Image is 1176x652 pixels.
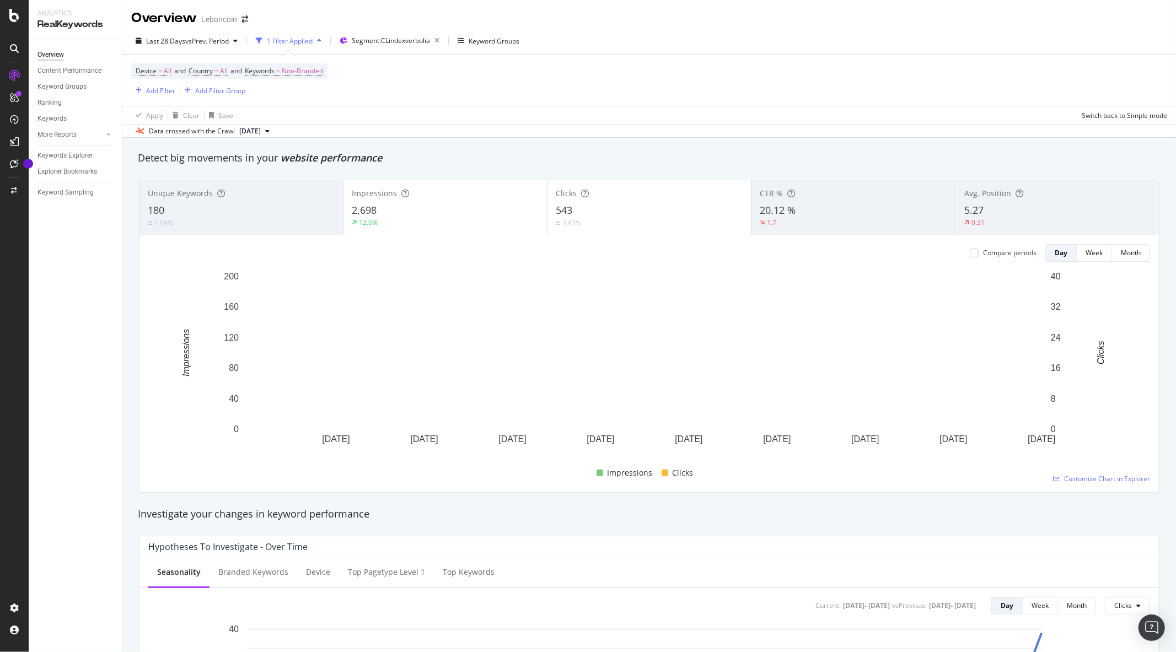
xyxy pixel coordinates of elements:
span: = [276,66,280,76]
span: Customize Chart in Explorer [1064,474,1150,483]
a: Keyword Sampling [37,187,114,198]
div: Explorer Bookmarks [37,166,97,177]
span: Device [136,66,157,76]
span: Country [189,66,213,76]
div: Apply [146,111,163,120]
div: Top Keywords [443,567,495,578]
text: [DATE] [675,435,702,444]
div: Day [1055,248,1067,257]
span: 5.27 [964,203,984,217]
div: 0.31 [971,218,985,227]
text: [DATE] [851,435,879,444]
span: All [164,63,171,79]
div: Overview [131,9,197,28]
div: 1.7 [767,218,777,227]
svg: A chart. [148,271,1141,462]
button: Week [1077,244,1112,262]
button: Save [205,106,233,124]
span: Last 28 Days [146,36,185,46]
button: Clear [168,106,200,124]
div: Switch back to Simple mode [1082,111,1167,120]
div: 3.82% [562,218,581,228]
span: Keywords [245,66,275,76]
a: Explorer Bookmarks [37,166,114,177]
span: = [214,66,218,76]
div: Seasonality [157,567,201,578]
button: Switch back to Simple mode [1077,106,1167,124]
span: website performance [281,151,382,164]
div: RealKeywords [37,18,113,31]
span: Impressions [352,188,397,198]
div: Save [218,111,233,120]
div: Compare periods [983,248,1037,257]
a: Keyword Groups [37,81,114,93]
div: Ranking [37,97,62,109]
div: Top pagetype Level 1 [348,567,425,578]
text: 0 [1051,424,1056,434]
span: and [174,66,186,76]
a: Keywords Explorer [37,150,114,161]
a: Ranking [37,97,114,109]
text: 0 [234,424,239,434]
text: Impressions [181,329,191,376]
button: Month [1058,597,1096,615]
span: 20.12 % [760,203,796,217]
span: All [220,63,228,79]
span: vs Prev. Period [185,36,229,46]
a: Keywords [37,113,114,125]
div: 1 Filter Applied [267,36,313,46]
div: Overview [37,49,64,61]
span: Clicks [556,188,577,198]
div: Tooltip anchor [23,159,33,169]
text: [DATE] [410,435,438,444]
div: Keyword Groups [469,36,519,46]
div: [DATE] - [DATE] [929,601,976,610]
div: Clear [183,111,200,120]
div: Device [306,567,330,578]
button: Add Filter Group [180,84,245,97]
button: Last 28 DaysvsPrev. Period [131,32,242,50]
div: More Reports [37,129,77,141]
button: Week [1023,597,1058,615]
text: [DATE] [939,435,967,444]
text: 16 [1051,363,1061,373]
div: Detect big movements in your [138,151,1161,165]
div: 1.69% [154,218,173,228]
span: Clicks [1114,601,1132,610]
span: Non-Branded [282,63,323,79]
div: Analytics [37,9,113,18]
div: Keyword Groups [37,81,87,93]
div: 12.6% [359,218,378,227]
span: 2025 Aug. 26th [239,126,261,136]
text: 8 [1051,394,1056,403]
div: Hypotheses to Investigate - Over Time [148,541,308,552]
button: Clicks [1105,597,1150,615]
span: CTR % [760,188,783,198]
text: 80 [229,363,239,373]
div: arrow-right-arrow-left [241,15,248,23]
a: Overview [37,49,114,61]
div: Content Performance [37,65,101,77]
button: 1 Filter Applied [251,32,326,50]
div: vs Previous : [892,601,927,610]
div: Add Filter Group [195,86,245,95]
span: = [158,66,162,76]
div: Month [1067,601,1087,610]
text: 160 [224,302,239,311]
div: Open Intercom Messenger [1139,615,1165,641]
span: Segment: CLindexverbolia [352,36,430,45]
text: 200 [224,272,239,281]
button: Apply [131,106,163,124]
div: Add Filter [146,86,175,95]
span: 180 [148,203,164,217]
text: [DATE] [1028,435,1055,444]
div: Keyword Sampling [37,187,94,198]
div: Keywords [37,113,67,125]
text: Clicks [1097,341,1106,365]
a: Customize Chart in Explorer [1053,474,1150,483]
div: Week [1032,601,1049,610]
span: Clicks [673,466,694,479]
text: 40 [229,394,239,403]
text: 32 [1051,302,1061,311]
